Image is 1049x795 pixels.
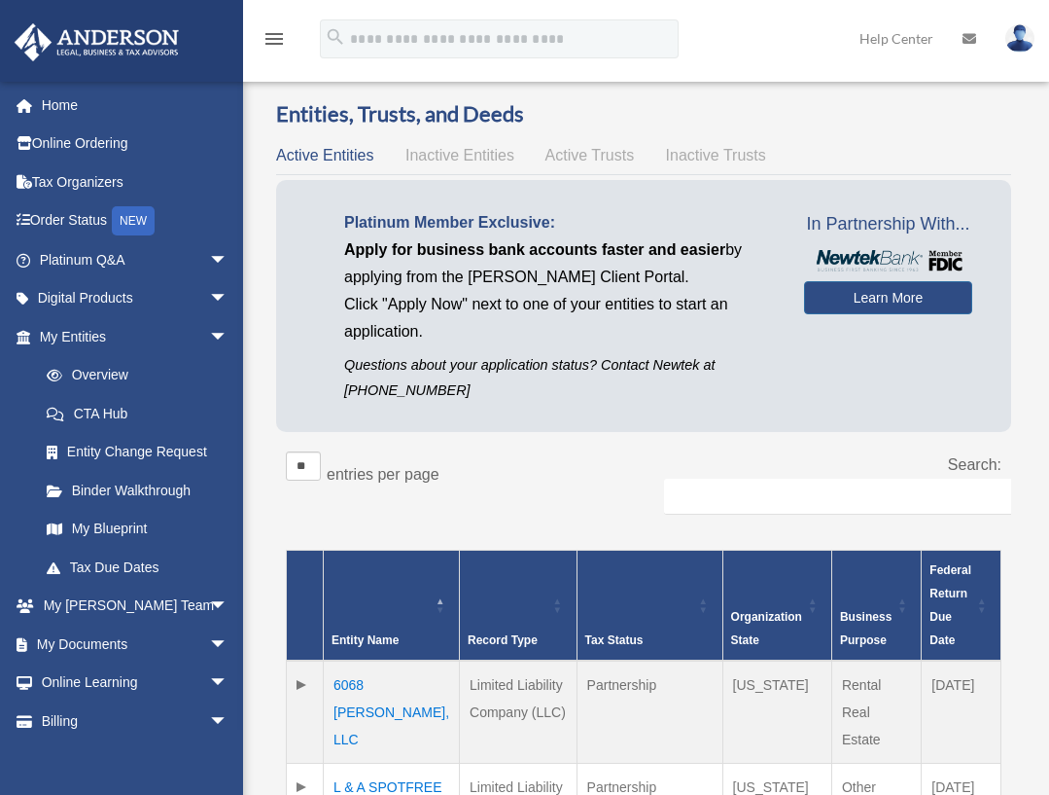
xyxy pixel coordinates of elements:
[722,661,831,764] td: [US_STATE]
[262,34,286,51] a: menu
[14,201,258,241] a: Order StatusNEW
[344,241,725,258] span: Apply for business bank accounts faster and easier
[14,240,258,279] a: Platinum Q&Aarrow_drop_down
[666,147,766,163] span: Inactive Trusts
[276,147,373,163] span: Active Entities
[324,551,460,662] th: Entity Name: Activate to invert sorting
[209,240,248,280] span: arrow_drop_down
[262,27,286,51] i: menu
[804,281,972,314] a: Learn More
[460,551,577,662] th: Record Type: Activate to sort
[9,23,185,61] img: Anderson Advisors Platinum Portal
[14,664,258,703] a: Online Learningarrow_drop_down
[344,353,775,402] p: Questions about your application status? Contact Newtek at [PHONE_NUMBER]
[922,661,1001,764] td: [DATE]
[332,633,399,647] span: Entity Name
[804,209,972,240] span: In Partnership With...
[27,394,248,433] a: CTA Hub
[27,548,248,587] a: Tax Due Dates
[814,250,962,271] img: NewtekBankLogoSM.png
[922,551,1001,662] th: Federal Return Due Date: Activate to sort
[327,466,439,483] label: entries per page
[344,236,775,291] p: by applying from the [PERSON_NAME] Client Portal.
[344,209,775,236] p: Platinum Member Exclusive:
[468,633,538,647] span: Record Type
[276,99,1011,129] h3: Entities, Trusts, and Deeds
[405,147,514,163] span: Inactive Entities
[209,625,248,665] span: arrow_drop_down
[14,125,258,163] a: Online Ordering
[577,551,722,662] th: Tax Status: Activate to sort
[209,664,248,704] span: arrow_drop_down
[545,147,635,163] span: Active Trusts
[209,317,248,357] span: arrow_drop_down
[831,551,921,662] th: Business Purpose: Activate to sort
[27,471,248,510] a: Binder Walkthrough
[112,206,155,235] div: NEW
[27,433,248,472] a: Entity Change Request
[929,563,971,647] span: Federal Return Due Date
[325,26,346,48] i: search
[27,356,238,395] a: Overview
[722,551,831,662] th: Organization State: Activate to sort
[14,587,258,626] a: My [PERSON_NAME] Teamarrow_drop_down
[14,625,258,664] a: My Documentsarrow_drop_down
[14,279,258,318] a: Digital Productsarrow_drop_down
[840,610,892,647] span: Business Purpose
[27,510,248,549] a: My Blueprint
[460,661,577,764] td: Limited Liability Company (LLC)
[209,587,248,627] span: arrow_drop_down
[344,291,775,345] p: Click "Apply Now" next to one of your entities to start an application.
[1005,24,1034,53] img: User Pic
[948,456,1001,473] label: Search:
[831,661,921,764] td: Rental Real Estate
[14,317,248,356] a: My Entitiesarrow_drop_down
[14,702,258,741] a: Billingarrow_drop_down
[324,661,460,764] td: 6068 [PERSON_NAME], LLC
[14,163,258,201] a: Tax Organizers
[577,661,722,764] td: Partnership
[209,702,248,741] span: arrow_drop_down
[14,86,258,125] a: Home
[585,633,644,647] span: Tax Status
[209,279,248,319] span: arrow_drop_down
[731,610,802,647] span: Organization State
